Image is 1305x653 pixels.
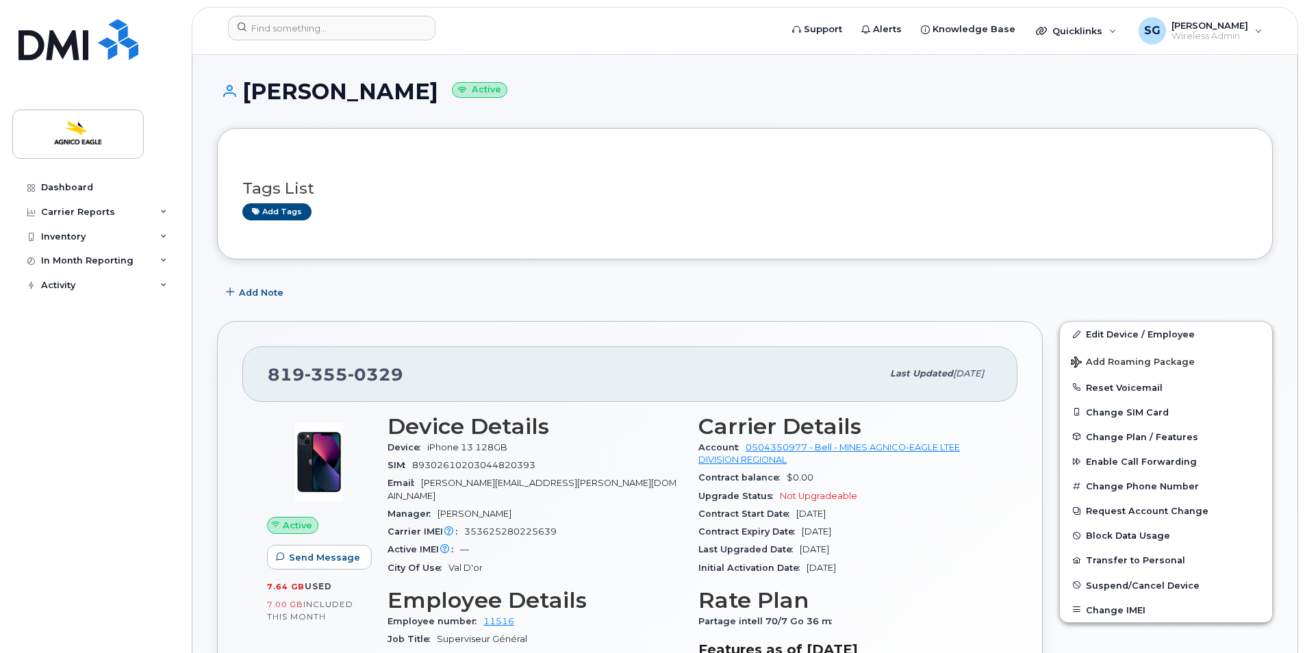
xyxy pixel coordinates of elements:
[1060,400,1272,424] button: Change SIM Card
[388,634,437,644] span: Job Title
[1060,347,1272,375] button: Add Roaming Package
[388,509,438,519] span: Manager
[483,616,514,626] a: 11516
[1060,523,1272,548] button: Block Data Usage
[388,478,421,488] span: Email
[242,180,1247,197] h3: Tags List
[267,600,303,609] span: 7.00 GB
[388,616,483,626] span: Employee number
[412,460,535,470] span: 89302610203044820393
[239,286,283,299] span: Add Note
[388,478,676,500] span: [PERSON_NAME][EMAIL_ADDRESS][PERSON_NAME][DOMAIN_NAME]
[217,280,295,305] button: Add Note
[283,519,312,532] span: Active
[289,551,360,564] span: Send Message
[800,544,829,554] span: [DATE]
[427,442,507,452] span: iPhone 13 128GB
[388,460,412,470] span: SIM
[807,563,836,573] span: [DATE]
[438,509,511,519] span: [PERSON_NAME]
[796,509,826,519] span: [DATE]
[452,82,507,98] small: Active
[1071,357,1195,370] span: Add Roaming Package
[698,509,796,519] span: Contract Start Date
[1060,598,1272,622] button: Change IMEI
[267,599,353,622] span: included this month
[698,442,960,465] a: 0504350977 - Bell - MINES AGNICO-EAGLE LTEE DIVISION REGIONAL
[278,421,360,503] img: image20231002-3703462-1ig824h.jpeg
[267,582,305,591] span: 7.64 GB
[242,203,312,220] a: Add tags
[388,526,464,537] span: Carrier IMEI
[698,588,993,613] h3: Rate Plan
[388,588,682,613] h3: Employee Details
[1086,431,1198,441] span: Change Plan / Features
[348,364,403,385] span: 0329
[305,581,332,591] span: used
[388,414,682,439] h3: Device Details
[388,563,448,573] span: City Of Use
[787,472,813,483] span: $0.00
[460,544,469,554] span: —
[1086,580,1200,590] span: Suspend/Cancel Device
[698,526,802,537] span: Contract Expiry Date
[437,634,527,644] span: Superviseur Général
[217,79,1273,103] h1: [PERSON_NAME]
[388,544,460,554] span: Active IMEI
[1060,449,1272,474] button: Enable Call Forwarding
[698,544,800,554] span: Last Upgraded Date
[953,368,984,379] span: [DATE]
[1060,498,1272,523] button: Request Account Change
[698,414,993,439] h3: Carrier Details
[698,472,787,483] span: Contract balance
[802,526,831,537] span: [DATE]
[698,491,780,501] span: Upgrade Status
[1060,548,1272,572] button: Transfer to Personal
[388,442,427,452] span: Device
[698,563,807,573] span: Initial Activation Date
[464,526,557,537] span: 353625280225639
[698,442,746,452] span: Account
[267,545,372,569] button: Send Message
[1060,375,1272,400] button: Reset Voicemail
[1060,474,1272,498] button: Change Phone Number
[1060,573,1272,598] button: Suspend/Cancel Device
[780,491,857,501] span: Not Upgradeable
[1060,322,1272,346] a: Edit Device / Employee
[305,364,348,385] span: 355
[890,368,953,379] span: Last updated
[448,563,483,573] span: Val D'or
[1086,457,1197,467] span: Enable Call Forwarding
[268,364,403,385] span: 819
[698,616,839,626] span: Partage intell 70/7 Go 36 m
[1060,424,1272,449] button: Change Plan / Features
